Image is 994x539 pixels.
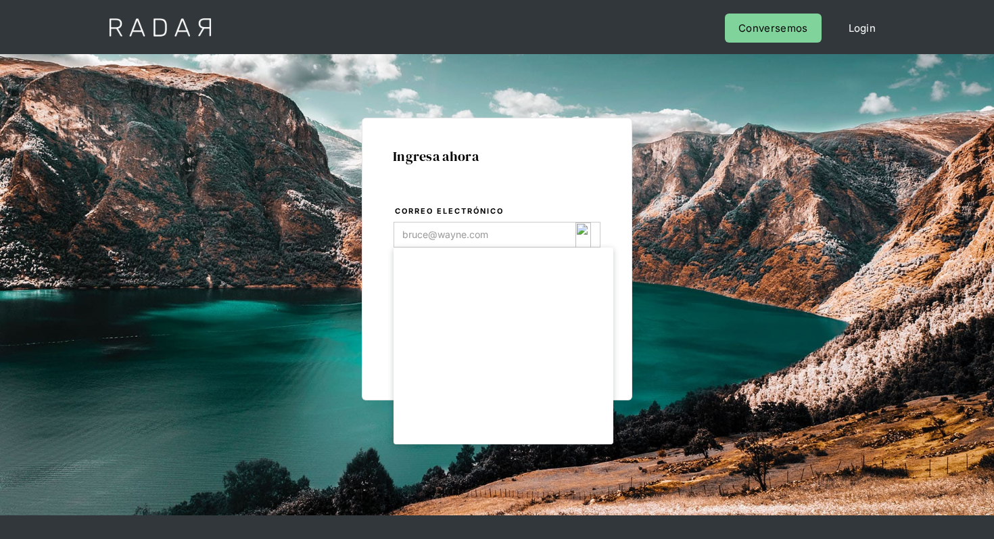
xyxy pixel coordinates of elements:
img: icon_180.svg [575,222,591,248]
form: Login Form [393,204,601,369]
input: bruce@wayne.com [394,222,600,248]
label: Correo electrónico [395,205,600,218]
a: Login [835,14,890,43]
a: Conversemos [725,14,821,43]
h1: Ingresa ahora [393,149,601,164]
